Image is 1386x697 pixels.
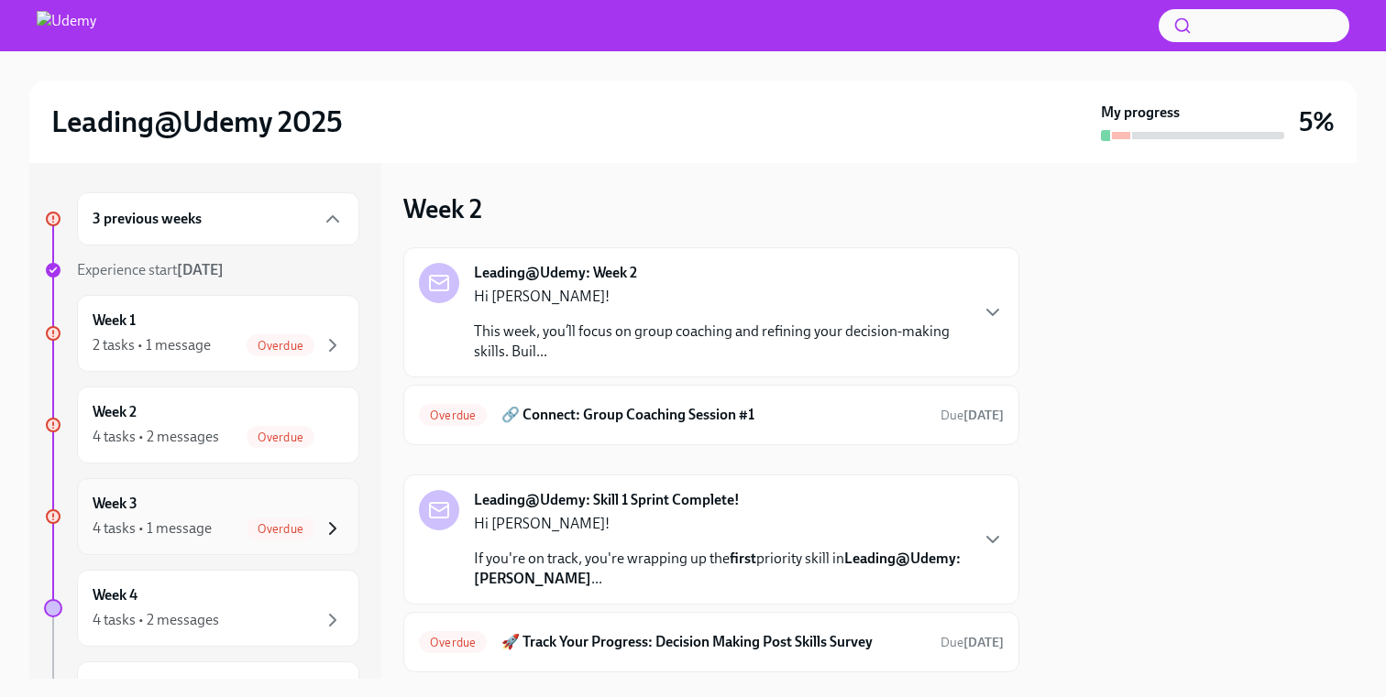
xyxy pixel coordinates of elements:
[77,261,224,278] span: Experience start
[44,570,359,647] a: Week 44 tasks • 2 messages
[37,11,96,40] img: Udemy
[403,192,482,225] h3: Week 2
[93,518,212,539] div: 4 tasks • 1 message
[44,295,359,372] a: Week 12 tasks • 1 messageOverdue
[419,627,1004,657] a: Overdue🚀 Track Your Progress: Decision Making Post Skills SurveyDue[DATE]
[93,585,137,605] h6: Week 4
[474,263,637,283] strong: Leading@Udemy: Week 2
[501,632,926,652] h6: 🚀 Track Your Progress: Decision Making Post Skills Survey
[474,549,967,589] p: If you're on track, you're wrapping up the priority skill in ...
[474,490,740,510] strong: Leading@Udemy: Skill 1 Sprint Complete!
[940,634,1004,651] span: September 29th, 2025 09:00
[474,287,967,307] p: Hi [PERSON_NAME]!
[93,494,137,514] h6: Week 3
[247,430,314,444] span: Overdue
[940,407,1004,424] span: September 26th, 2025 09:00
[940,408,1004,423] span: Due
[419,636,487,649] span: Overdue
[177,261,224,278] strong: [DATE]
[730,550,756,567] strong: first
[501,405,926,425] h6: 🔗 Connect: Group Coaching Session #1
[419,408,487,422] span: Overdue
[963,635,1004,650] strong: [DATE]
[1299,105,1335,138] h3: 5%
[247,339,314,353] span: Overdue
[247,522,314,536] span: Overdue
[1101,103,1180,123] strong: My progress
[77,192,359,245] div: 3 previous weeks
[419,400,1004,430] a: Overdue🔗 Connect: Group Coaching Session #1Due[DATE]
[474,514,967,534] p: Hi [PERSON_NAME]!
[44,260,359,280] a: Experience start[DATE]
[474,321,967,362] p: This week, you’ll focus on group coaching and refining your decision-making skills. Buil...
[93,310,136,331] h6: Week 1
[44,387,359,463] a: Week 24 tasks • 2 messagesOverdue
[93,335,211,355] div: 2 tasks • 1 message
[93,209,202,229] h6: 3 previous weeks
[51,103,343,140] h2: Leading@Udemy 2025
[93,402,137,422] h6: Week 2
[963,408,1004,423] strong: [DATE]
[940,635,1004,650] span: Due
[93,427,219,447] div: 4 tasks • 2 messages
[93,610,219,630] div: 4 tasks • 2 messages
[93,677,137,697] h6: Week 5
[44,478,359,555] a: Week 34 tasks • 1 messageOverdue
